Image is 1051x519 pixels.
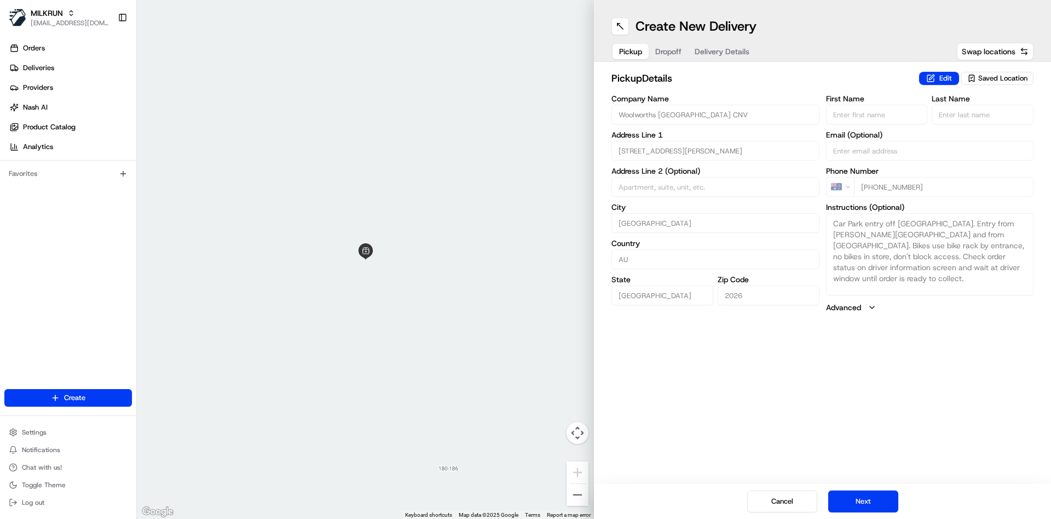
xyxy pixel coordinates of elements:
label: Last Name [932,95,1033,102]
a: Analytics [4,138,136,156]
input: Enter zip code [718,286,819,305]
button: Zoom in [567,461,588,483]
span: Product Catalog [23,122,76,132]
span: Create [64,393,85,403]
span: Analytics [23,142,53,152]
span: Notifications [22,446,60,454]
input: Enter first name [826,105,928,124]
textarea: Car Park entry off [GEOGRAPHIC_DATA]. Entry from [PERSON_NAME][GEOGRAPHIC_DATA] and from [GEOGRAP... [826,213,1034,295]
label: Instructions (Optional) [826,203,1034,211]
img: MILKRUN [9,9,26,26]
label: City [611,203,819,211]
label: State [611,276,713,283]
button: Map camera controls [567,422,588,444]
button: [EMAIL_ADDRESS][DOMAIN_NAME] [31,19,109,27]
a: Open this area in Google Maps (opens a new window) [140,505,176,519]
label: Zip Code [718,276,819,283]
label: Email (Optional) [826,131,1034,139]
input: Enter address [611,141,819,161]
label: Company Name [611,95,819,102]
button: MILKRUN [31,8,63,19]
span: Nash AI [23,102,48,112]
button: Settings [4,425,132,440]
input: Enter email address [826,141,1034,161]
input: Enter company name [611,105,819,124]
input: Enter last name [932,105,1033,124]
button: Chat with us! [4,460,132,475]
button: Log out [4,495,132,510]
span: Delivery Details [695,46,749,57]
button: Edit [919,72,959,85]
a: Report a map error [547,512,591,518]
button: Toggle Theme [4,477,132,493]
span: Providers [23,83,53,93]
input: Enter phone number [854,177,1034,197]
img: Google [140,505,176,519]
span: Deliveries [23,63,54,73]
span: Chat with us! [22,463,62,472]
button: Advanced [826,302,1034,313]
button: Saved Location [961,71,1033,86]
h1: Create New Delivery [636,18,757,35]
span: Map data ©2025 Google [459,512,518,518]
label: Country [611,239,819,247]
span: Saved Location [978,73,1027,83]
label: Phone Number [826,167,1034,175]
h2: pickup Details [611,71,913,86]
span: Pickup [619,46,642,57]
button: Keyboard shortcuts [405,511,452,519]
span: Orders [23,43,45,53]
button: Create [4,389,132,407]
button: Zoom out [567,484,588,506]
span: Dropoff [655,46,682,57]
a: Deliveries [4,59,136,77]
input: Apartment, suite, unit, etc. [611,177,819,197]
a: Orders [4,39,136,57]
a: Terms [525,512,540,518]
span: Toggle Theme [22,481,66,489]
button: Cancel [747,491,817,512]
span: Swap locations [962,46,1015,57]
a: Nash AI [4,99,136,116]
input: Enter country [611,249,819,269]
label: First Name [826,95,928,102]
a: Product Catalog [4,118,136,136]
button: Next [828,491,898,512]
span: Log out [22,498,44,507]
input: Enter state [611,286,713,305]
label: Address Line 2 (Optional) [611,167,819,175]
label: Address Line 1 [611,131,819,139]
a: Providers [4,79,136,96]
div: Favorites [4,165,132,182]
input: Enter city [611,213,819,233]
label: Advanced [826,302,861,313]
button: Notifications [4,442,132,458]
button: MILKRUNMILKRUN[EMAIL_ADDRESS][DOMAIN_NAME] [4,4,113,31]
button: Swap locations [957,43,1033,60]
span: Settings [22,428,47,437]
